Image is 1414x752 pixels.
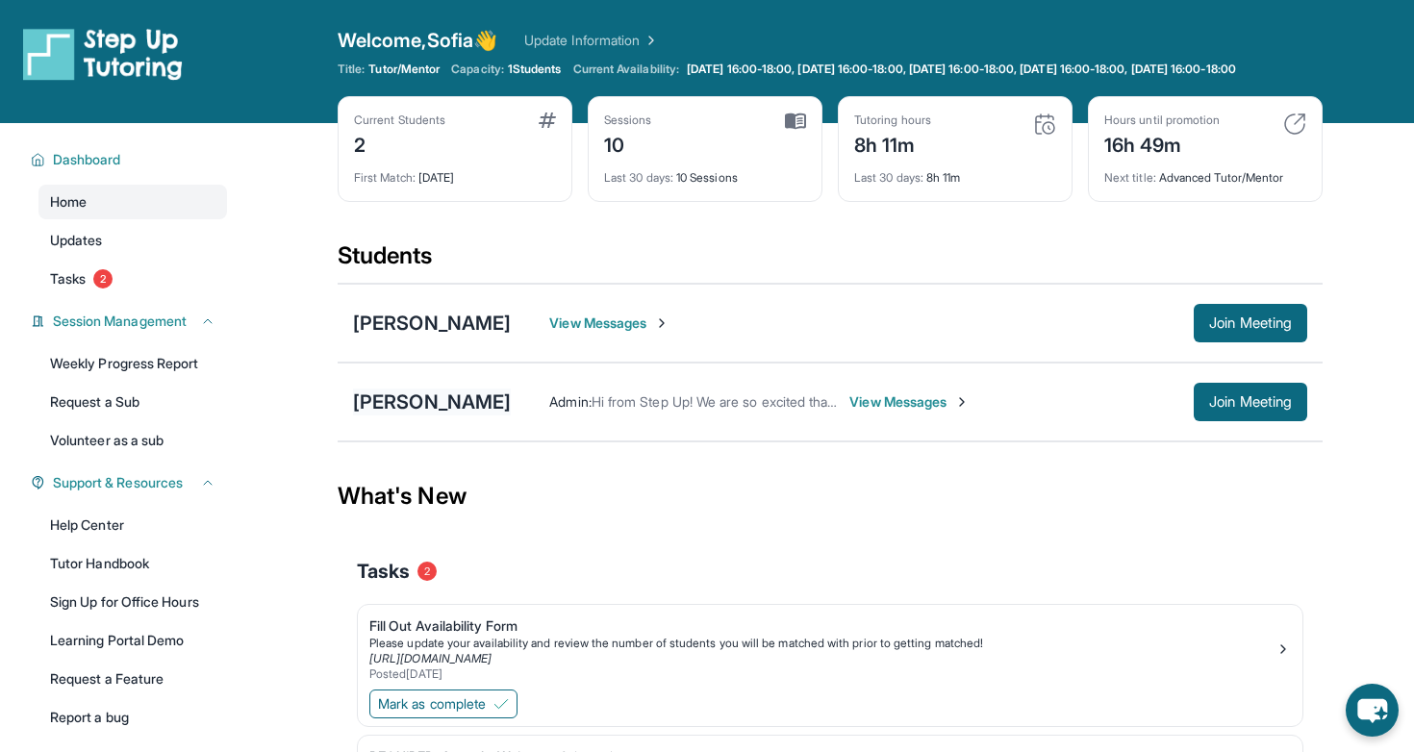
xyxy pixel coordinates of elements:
[1346,684,1399,737] button: chat-button
[1104,128,1220,159] div: 16h 49m
[954,394,970,410] img: Chevron-Right
[683,62,1240,77] a: [DATE] 16:00-18:00, [DATE] 16:00-18:00, [DATE] 16:00-18:00, [DATE] 16:00-18:00, [DATE] 16:00-18:00
[549,313,669,333] span: View Messages
[38,423,227,458] a: Volunteer as a sub
[369,636,1275,651] div: Please update your availability and review the number of students you will be matched with prior ...
[549,393,591,410] span: Admin :
[38,700,227,735] a: Report a bug
[358,605,1302,686] a: Fill Out Availability FormPlease update your availability and review the number of students you w...
[604,128,652,159] div: 10
[50,231,103,250] span: Updates
[93,269,113,288] span: 2
[38,223,227,258] a: Updates
[1194,383,1307,421] button: Join Meeting
[38,662,227,696] a: Request a Feature
[854,170,923,185] span: Last 30 days :
[604,113,652,128] div: Sessions
[369,666,1275,682] div: Posted [DATE]
[640,31,659,50] img: Chevron Right
[50,269,86,288] span: Tasks
[451,62,504,77] span: Capacity:
[53,150,121,169] span: Dashboard
[53,312,187,331] span: Session Management
[338,454,1323,539] div: What's New
[1209,317,1292,329] span: Join Meeting
[854,128,931,159] div: 8h 11m
[573,62,679,77] span: Current Availability:
[338,62,365,77] span: Title:
[1209,396,1292,408] span: Join Meeting
[38,546,227,581] a: Tutor Handbook
[785,113,806,130] img: card
[38,262,227,296] a: Tasks2
[38,623,227,658] a: Learning Portal Demo
[38,585,227,619] a: Sign Up for Office Hours
[417,562,437,581] span: 2
[353,389,511,415] div: [PERSON_NAME]
[1194,304,1307,342] button: Join Meeting
[38,185,227,219] a: Home
[50,192,87,212] span: Home
[354,159,556,186] div: [DATE]
[357,558,410,585] span: Tasks
[369,651,492,665] a: [URL][DOMAIN_NAME]
[854,159,1056,186] div: 8h 11m
[654,315,669,331] img: Chevron-Right
[604,159,806,186] div: 10 Sessions
[378,694,486,714] span: Mark as complete
[369,689,518,718] button: Mark as complete
[1104,170,1156,185] span: Next title :
[45,473,215,492] button: Support & Resources
[53,473,183,492] span: Support & Resources
[354,128,445,159] div: 2
[38,508,227,542] a: Help Center
[353,310,511,337] div: [PERSON_NAME]
[338,27,497,54] span: Welcome, Sofia 👋
[493,696,509,712] img: Mark as complete
[45,150,215,169] button: Dashboard
[23,27,183,81] img: logo
[1104,159,1306,186] div: Advanced Tutor/Mentor
[38,385,227,419] a: Request a Sub
[1104,113,1220,128] div: Hours until promotion
[524,31,659,50] a: Update Information
[1283,113,1306,136] img: card
[508,62,562,77] span: 1 Students
[354,113,445,128] div: Current Students
[854,113,931,128] div: Tutoring hours
[38,346,227,381] a: Weekly Progress Report
[368,62,440,77] span: Tutor/Mentor
[539,113,556,128] img: card
[354,170,416,185] span: First Match :
[687,62,1236,77] span: [DATE] 16:00-18:00, [DATE] 16:00-18:00, [DATE] 16:00-18:00, [DATE] 16:00-18:00, [DATE] 16:00-18:00
[849,392,970,412] span: View Messages
[338,240,1323,283] div: Students
[1033,113,1056,136] img: card
[45,312,215,331] button: Session Management
[369,616,1275,636] div: Fill Out Availability Form
[604,170,673,185] span: Last 30 days :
